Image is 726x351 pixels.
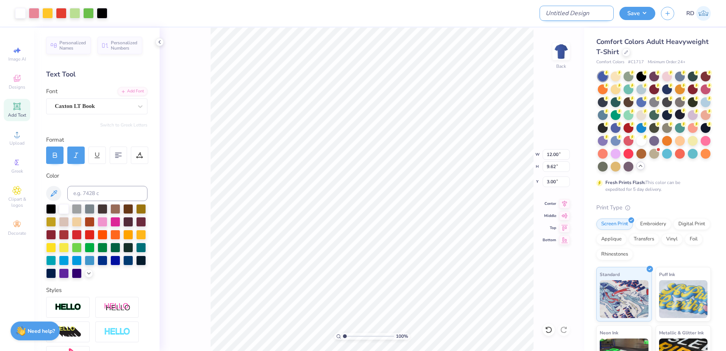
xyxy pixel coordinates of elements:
span: Greek [11,168,23,174]
span: Personalized Numbers [111,40,138,51]
a: RD [686,6,711,21]
img: Negative Space [104,328,130,336]
span: # C1717 [628,59,644,66]
div: Styles [46,286,147,295]
div: Rhinestones [596,249,633,260]
strong: Need help? [28,328,55,335]
div: Digital Print [673,218,710,230]
span: Designs [9,84,25,90]
div: Color [46,172,147,180]
div: Embroidery [635,218,671,230]
span: Personalized Names [59,40,86,51]
img: Standard [600,280,648,318]
img: Back [554,44,569,59]
div: Applique [596,234,627,245]
input: e.g. 7428 c [67,186,147,201]
span: Metallic & Glitter Ink [659,329,704,337]
span: Standard [600,270,620,278]
input: Untitled Design [540,6,614,21]
span: Clipart & logos [4,196,30,208]
div: Vinyl [661,234,683,245]
span: Image AI [8,56,26,62]
div: Print Type [596,203,711,212]
div: Format [46,136,148,144]
span: Middle [543,213,556,218]
span: RD [686,9,694,18]
span: Upload [9,140,25,146]
span: Minimum Order: 24 + [648,59,686,66]
div: This color can be expedited for 5 day delivery. [605,179,698,193]
div: Transfers [629,234,659,245]
span: Add Text [8,112,26,118]
button: Switch to Greek Letters [100,122,147,128]
span: Bottom [543,237,556,243]
div: Add Font [118,87,147,96]
div: Screen Print [596,218,633,230]
span: Center [543,201,556,206]
div: Foil [685,234,703,245]
strong: Fresh Prints Flash: [605,179,645,186]
span: Comfort Colors Adult Heavyweight T-Shirt [596,37,709,56]
img: Stroke [55,303,81,312]
span: Top [543,225,556,231]
label: Font [46,87,57,96]
div: Text Tool [46,69,147,80]
img: Shadow [104,303,130,312]
span: Comfort Colors [596,59,624,66]
img: Puff Ink [659,280,708,318]
span: Neon Ink [600,329,618,337]
div: Back [556,63,566,70]
img: 3d Illusion [55,326,81,338]
span: Puff Ink [659,270,675,278]
img: Rommel Del Rosario [696,6,711,21]
span: Decorate [8,230,26,236]
span: 100 % [396,333,408,340]
button: Save [619,7,655,20]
